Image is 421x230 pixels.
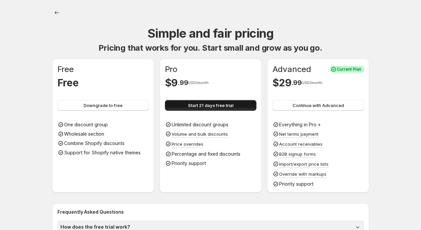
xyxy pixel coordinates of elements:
span: Continue with Advanced [292,102,344,109]
span: B2B signup forms [279,151,316,157]
h1: Pricing that works for you. Start small and grow as you go. [98,43,322,53]
span: . 99 [178,79,188,87]
h1: Free [57,64,74,75]
h1: Free [57,76,79,89]
button: Downgrade to free [57,100,149,111]
span: Percentage and fixed discounts [172,151,240,157]
span: Priority support [279,181,313,187]
h2: Frequently Asked Questions [57,209,364,215]
p: Support for Shopify native themes [64,149,141,156]
p: One discount group [64,121,108,128]
p: Wholesale section [64,131,104,137]
h1: Pro [165,64,177,75]
span: USD/month [302,81,323,85]
span: Current Plan [337,67,361,72]
span: Downgrade to free [83,102,123,109]
span: USD/month [188,81,209,85]
span: Import/export price lists [279,161,329,167]
h1: $ 9 [165,76,178,89]
h1: $ 29 [272,76,291,89]
span: Price overrides [172,141,203,147]
span: . 99 [291,79,302,87]
p: Combine Shopify discounts [64,140,125,147]
button: Continue with Advanced [272,100,364,111]
span: Priority support [172,160,206,166]
h1: Simple and fair pricing [148,25,274,41]
h1: Advanced [272,64,311,75]
span: Everything in Pro + [279,122,321,127]
button: Start 21 days free trial [165,100,256,111]
span: Unlimited discount groups [172,122,228,127]
span: Volume and bulk discounts [172,131,228,137]
span: Account receivables [279,141,323,147]
span: Net terms payment [279,131,319,137]
span: Override with markups [279,171,327,177]
span: Start 21 days free trial [188,102,233,109]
